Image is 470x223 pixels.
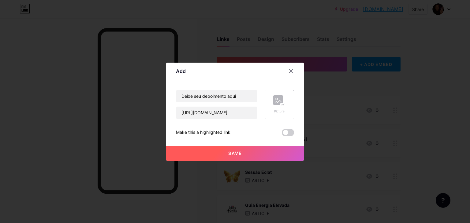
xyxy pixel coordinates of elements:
input: Title [176,90,257,102]
div: Picture [273,109,285,114]
span: Save [228,151,242,156]
div: Add [176,68,186,75]
input: URL [176,107,257,119]
button: Save [166,146,304,161]
div: Make this a highlighted link [176,129,230,136]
